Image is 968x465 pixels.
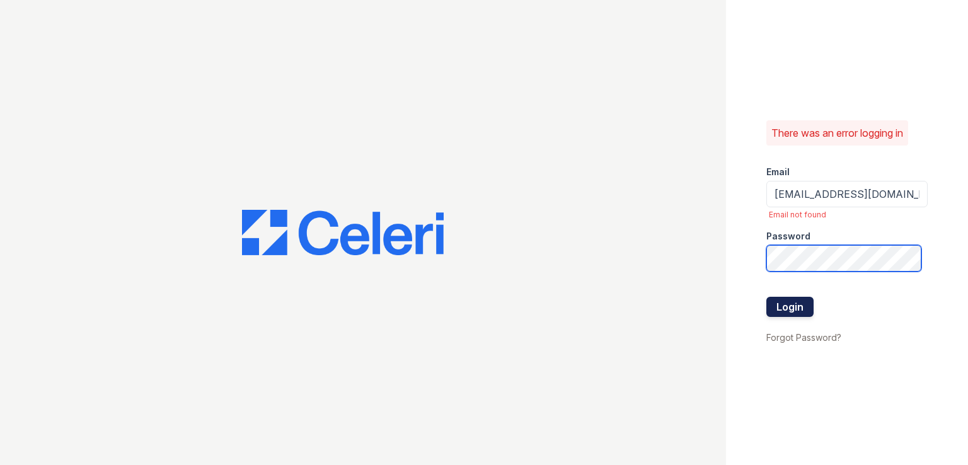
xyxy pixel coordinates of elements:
p: There was an error logging in [771,125,903,141]
label: Password [766,230,810,243]
span: Email not found [769,210,928,220]
button: Login [766,297,814,317]
img: CE_Logo_Blue-a8612792a0a2168367f1c8372b55b34899dd931a85d93a1a3d3e32e68fde9ad4.png [242,210,444,255]
a: Forgot Password? [766,332,841,343]
label: Email [766,166,790,178]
